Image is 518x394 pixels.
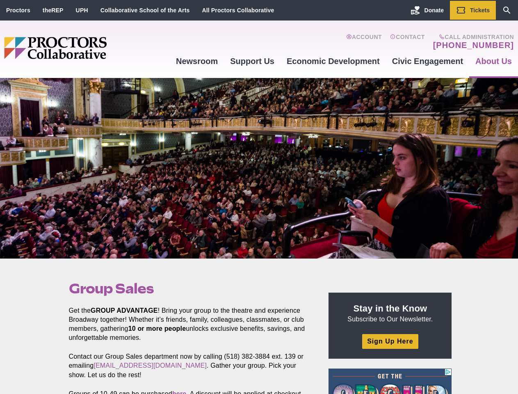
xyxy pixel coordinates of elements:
[496,1,518,20] a: Search
[433,40,514,50] a: [PHONE_NUMBER]
[69,306,310,342] p: Get the ! Bring your group to the theatre and experience Broadway together! Whether it’s friends,...
[338,302,442,324] p: Subscribe to Our Newsletter.
[202,7,274,14] a: All Proctors Collaborative
[424,7,444,14] span: Donate
[76,7,88,14] a: UPH
[128,325,186,332] strong: 10 or more people
[43,7,64,14] a: theREP
[431,34,514,40] span: Call Administration
[281,50,386,72] a: Economic Development
[450,1,496,20] a: Tickets
[386,50,469,72] a: Civic Engagement
[100,7,190,14] a: Collaborative School of the Arts
[224,50,281,72] a: Support Us
[69,352,310,379] p: Contact our Group Sales department now by calling (518) 382-3884 ext. 139 or emailing . Gather yo...
[94,362,207,369] a: [EMAIL_ADDRESS][DOMAIN_NAME]
[4,37,170,59] img: Proctors logo
[91,307,158,314] strong: GROUP ADVANTAGE
[470,7,490,14] span: Tickets
[362,334,418,348] a: Sign Up Here
[346,34,382,50] a: Account
[6,7,30,14] a: Proctors
[469,50,518,72] a: About Us
[170,50,224,72] a: Newsroom
[404,1,450,20] a: Donate
[390,34,425,50] a: Contact
[69,281,310,296] h1: Group Sales
[354,303,427,314] strong: Stay in the Know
